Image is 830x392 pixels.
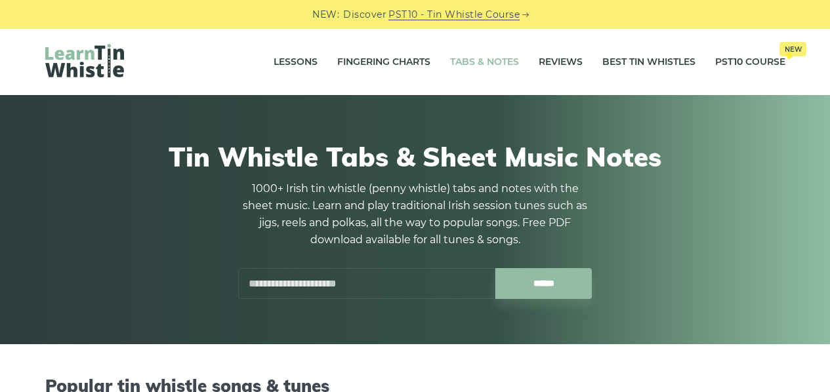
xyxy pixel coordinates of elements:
a: Lessons [274,46,318,79]
img: LearnTinWhistle.com [45,44,124,77]
a: PST10 CourseNew [715,46,785,79]
a: Reviews [539,46,583,79]
h1: Tin Whistle Tabs & Sheet Music Notes [45,141,785,172]
a: Tabs & Notes [450,46,519,79]
p: 1000+ Irish tin whistle (penny whistle) tabs and notes with the sheet music. Learn and play tradi... [238,180,592,248]
a: Fingering Charts [337,46,430,79]
a: Best Tin Whistles [602,46,695,79]
span: New [779,42,806,56]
